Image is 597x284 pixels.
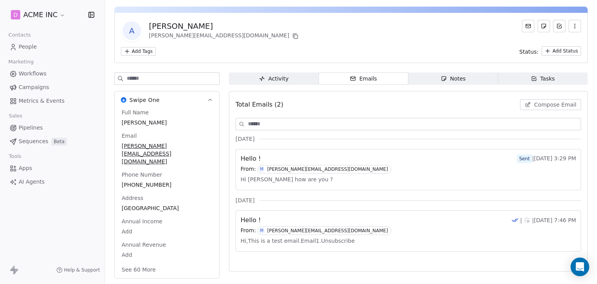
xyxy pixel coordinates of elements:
[115,91,219,109] button: Swipe OneSwipe One
[122,204,212,212] span: [GEOGRAPHIC_DATA]
[6,81,98,94] a: Campaigns
[9,8,67,21] button: DACME INC
[19,70,47,78] span: Workflows
[19,178,45,186] span: AI Agents
[19,97,65,105] span: Metrics & Events
[5,110,26,122] span: Sales
[149,21,300,32] div: [PERSON_NAME]
[6,162,98,175] a: Apps
[259,75,288,83] div: Activity
[267,167,388,172] div: [PERSON_NAME][EMAIL_ADDRESS][DOMAIN_NAME]
[241,226,256,235] span: From:
[520,99,581,110] button: Compose Email
[19,43,37,51] span: People
[120,241,168,249] span: Annual Revenue
[241,165,256,174] span: From:
[120,194,145,202] span: Address
[241,235,355,247] span: Hi,This is a test email.Email1.Unsubscribe
[519,155,530,163] div: Sent
[19,124,43,132] span: Pipelines
[241,174,333,185] span: Hi [PERSON_NAME] how are you ?
[56,267,100,273] a: Help & Support
[122,119,212,126] span: [PERSON_NAME]
[121,47,156,56] button: Add Tags
[541,46,581,56] button: Add Status
[5,151,24,162] span: Tools
[122,21,141,40] span: A
[19,164,32,172] span: Apps
[6,40,98,53] a: People
[122,251,212,259] span: Add
[6,175,98,188] a: AI Agents
[236,135,255,143] span: [DATE]
[121,97,126,103] img: Swipe One
[6,135,98,148] a: SequencesBeta
[19,83,49,91] span: Campaigns
[51,138,67,146] span: Beta
[519,48,538,56] span: Status:
[19,137,48,146] span: Sequences
[122,142,212,165] span: [PERSON_NAME][EMAIL_ADDRESS][DOMAIN_NAME]
[115,109,219,278] div: Swipe OneSwipe One
[149,32,300,41] div: [PERSON_NAME][EMAIL_ADDRESS][DOMAIN_NAME]
[236,196,255,204] span: [DATE]
[6,121,98,134] a: Pipelines
[23,10,58,20] span: ACME INC
[6,95,98,107] a: Metrics & Events
[5,56,37,68] span: Marketing
[241,154,261,163] span: Hello !
[241,216,261,225] span: Hello !
[129,96,160,104] span: Swipe One
[64,267,100,273] span: Help & Support
[260,166,264,172] div: M
[236,100,283,109] span: Total Emails (2)
[534,101,576,109] span: Compose Email
[120,217,164,225] span: Annual Income
[260,228,264,234] div: M
[441,75,466,83] div: Notes
[14,11,18,19] span: D
[267,228,388,233] div: [PERSON_NAME][EMAIL_ADDRESS][DOMAIN_NAME]
[531,75,555,83] div: Tasks
[120,109,150,116] span: Full Name
[122,181,212,189] span: [PHONE_NUMBER]
[120,132,138,140] span: Email
[511,216,576,224] div: | | [DATE] 7:46 PM
[122,228,212,235] span: Add
[571,258,589,276] div: Open Intercom Messenger
[117,263,161,277] button: See 60 More
[120,171,164,179] span: Phone Number
[5,29,34,41] span: Contacts
[517,154,576,163] span: | [DATE] 3:29 PM
[6,67,98,80] a: Workflows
